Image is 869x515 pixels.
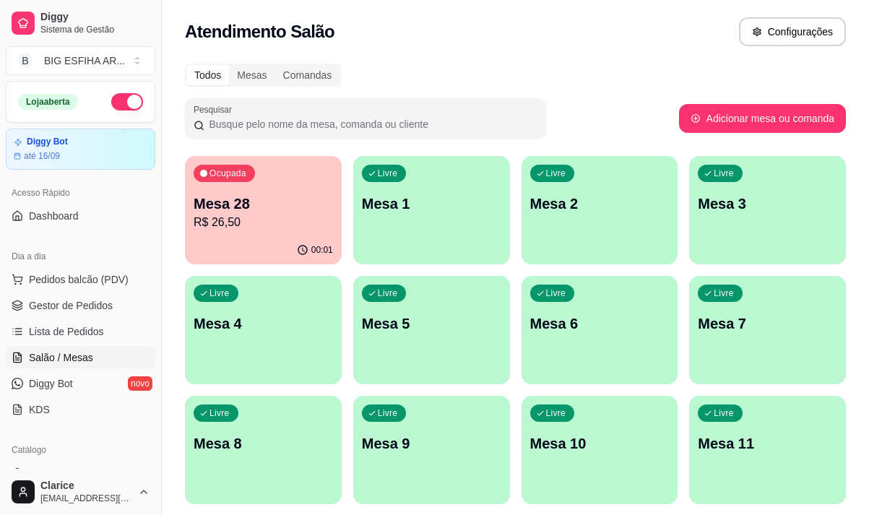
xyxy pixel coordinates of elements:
span: [EMAIL_ADDRESS][DOMAIN_NAME] [40,493,132,504]
div: BIG ESFIHA AR ... [44,53,125,68]
div: Mesas [229,65,274,85]
button: LivreMesa 5 [353,276,510,384]
span: Gestor de Pedidos [29,298,113,313]
a: Produtos [6,462,155,485]
p: Livre [378,287,398,299]
span: B [18,53,33,68]
p: Mesa 6 [530,313,670,334]
button: Configurações [739,17,846,46]
button: LivreMesa 6 [522,276,678,384]
article: Diggy Bot [27,137,68,147]
p: 00:01 [311,244,333,256]
span: Pedidos balcão (PDV) [29,272,129,287]
div: Catálogo [6,438,155,462]
button: LivreMesa 4 [185,276,342,384]
div: Comandas [275,65,340,85]
p: Mesa 4 [194,313,333,334]
span: Diggy [40,11,150,24]
a: Dashboard [6,204,155,228]
span: Produtos [29,466,69,480]
div: Acesso Rápido [6,181,155,204]
button: Pedidos balcão (PDV) [6,268,155,291]
p: Mesa 10 [530,433,670,454]
span: Lista de Pedidos [29,324,104,339]
p: Livre [209,287,230,299]
a: Gestor de Pedidos [6,294,155,317]
button: LivreMesa 7 [689,276,846,384]
p: R$ 26,50 [194,214,333,231]
button: LivreMesa 10 [522,396,678,504]
span: Diggy Bot [29,376,73,391]
p: Mesa 28 [194,194,333,214]
p: Mesa 5 [362,313,501,334]
button: LivreMesa 8 [185,396,342,504]
button: Select a team [6,46,155,75]
p: Livre [546,168,566,179]
p: Livre [378,168,398,179]
button: Clarice[EMAIL_ADDRESS][DOMAIN_NAME] [6,475,155,509]
span: Clarice [40,480,132,493]
input: Pesquisar [204,117,537,131]
button: LivreMesa 1 [353,156,510,264]
p: Mesa 9 [362,433,501,454]
p: Livre [714,287,734,299]
p: Livre [714,407,734,419]
a: Salão / Mesas [6,346,155,369]
button: Adicionar mesa ou comanda [679,104,846,133]
button: LivreMesa 3 [689,156,846,264]
p: Livre [714,168,734,179]
p: Livre [546,407,566,419]
article: até 16/09 [24,150,60,162]
button: OcupadaMesa 28R$ 26,5000:01 [185,156,342,264]
p: Mesa 2 [530,194,670,214]
label: Pesquisar [194,103,237,116]
div: Loja aberta [18,94,78,110]
p: Livre [378,407,398,419]
p: Mesa 8 [194,433,333,454]
span: KDS [29,402,50,417]
p: Livre [209,407,230,419]
div: Todos [186,65,229,85]
span: Dashboard [29,209,79,223]
span: Sistema de Gestão [40,24,150,35]
p: Mesa 1 [362,194,501,214]
a: KDS [6,398,155,421]
div: Dia a dia [6,245,155,268]
button: Alterar Status [111,93,143,111]
h2: Atendimento Salão [185,20,334,43]
a: DiggySistema de Gestão [6,6,155,40]
p: Livre [546,287,566,299]
p: Ocupada [209,168,246,179]
p: Mesa 3 [698,194,837,214]
a: Diggy Botaté 16/09 [6,129,155,170]
a: Diggy Botnovo [6,372,155,395]
button: LivreMesa 2 [522,156,678,264]
a: Lista de Pedidos [6,320,155,343]
p: Mesa 11 [698,433,837,454]
button: LivreMesa 9 [353,396,510,504]
button: LivreMesa 11 [689,396,846,504]
p: Mesa 7 [698,313,837,334]
span: Salão / Mesas [29,350,93,365]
